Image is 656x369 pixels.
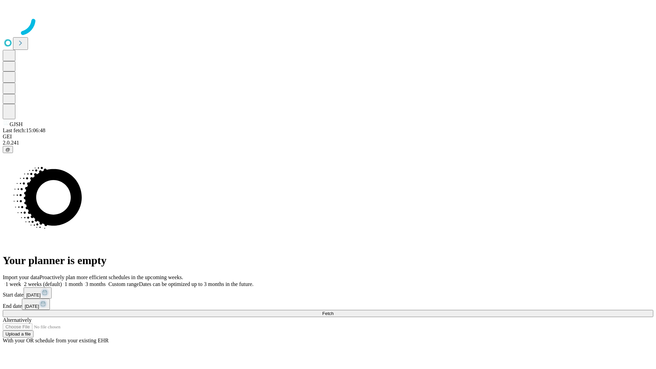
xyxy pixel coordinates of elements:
[3,146,13,153] button: @
[322,311,333,316] span: Fetch
[3,330,33,338] button: Upload a file
[3,274,40,280] span: Import your data
[3,338,109,343] span: With your OR schedule from your existing EHR
[22,299,50,310] button: [DATE]
[24,287,52,299] button: [DATE]
[65,281,83,287] span: 1 month
[3,134,653,140] div: GEI
[26,292,41,298] span: [DATE]
[3,310,653,317] button: Fetch
[24,281,62,287] span: 2 weeks (default)
[3,287,653,299] div: Start date
[139,281,254,287] span: Dates can be optimized up to 3 months in the future.
[3,140,653,146] div: 2.0.241
[85,281,106,287] span: 3 months
[5,281,21,287] span: 1 week
[25,304,39,309] span: [DATE]
[3,317,31,323] span: Alternatively
[108,281,139,287] span: Custom range
[40,274,183,280] span: Proactively plan more efficient schedules in the upcoming weeks.
[3,299,653,310] div: End date
[5,147,10,152] span: @
[3,254,653,267] h1: Your planner is empty
[3,127,45,133] span: Last fetch: 15:06:48
[10,121,23,127] span: GJSH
